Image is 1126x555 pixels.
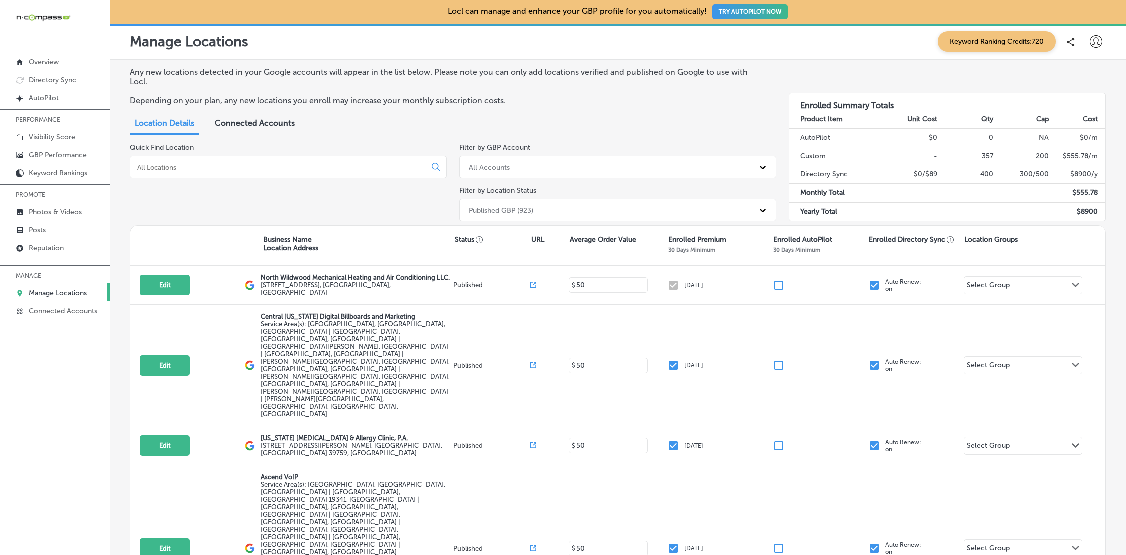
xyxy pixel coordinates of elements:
[29,169,87,177] p: Keyword Rankings
[261,281,451,296] label: [STREET_ADDRESS] , [GEOGRAPHIC_DATA], [GEOGRAPHIC_DATA]
[459,143,530,152] label: Filter by GBP Account
[773,235,832,244] p: Enrolled AutoPilot
[882,129,938,147] td: $0
[245,280,255,290] img: logo
[140,275,190,295] button: Edit
[789,147,882,165] td: Custom
[1049,202,1105,221] td: $ 8900
[29,226,46,234] p: Posts
[882,110,938,129] th: Unit Cost
[684,282,703,289] p: [DATE]
[885,541,921,555] p: Auto Renew: on
[572,545,575,552] p: $
[994,165,1050,184] td: 300/500
[29,289,87,297] p: Manage Locations
[668,235,726,244] p: Enrolled Premium
[29,76,76,84] p: Directory Sync
[29,133,75,141] p: Visibility Score
[572,362,575,369] p: $
[684,362,703,369] p: [DATE]
[140,355,190,376] button: Edit
[453,362,530,369] p: Published
[938,110,994,129] th: Qty
[29,94,59,102] p: AutoPilot
[29,58,59,66] p: Overview
[882,147,938,165] td: -
[130,33,248,50] p: Manage Locations
[938,31,1056,52] span: Keyword Ranking Credits: 720
[469,206,533,214] div: Published GBP (923)
[261,434,451,442] p: [US_STATE] [MEDICAL_DATA] & Allergy Clinic, P.A.
[261,473,451,481] p: Ascend VoIP
[29,208,82,216] p: Photos & Videos
[938,129,994,147] td: 0
[455,235,531,244] p: Status
[29,244,64,252] p: Reputation
[668,246,715,253] p: 30 Days Minimum
[1049,129,1105,147] td: $ 0 /m
[245,360,255,370] img: logo
[967,281,1010,292] div: Select Group
[994,147,1050,165] td: 200
[130,143,194,152] label: Quick Find Location
[994,110,1050,129] th: Cap
[453,442,530,449] p: Published
[684,442,703,449] p: [DATE]
[572,442,575,449] p: $
[712,4,788,19] button: TRY AUTOPILOT NOW
[531,235,544,244] p: URL
[140,435,190,456] button: Edit
[967,544,1010,555] div: Select Group
[261,320,450,418] span: Orlando, FL, USA | Kissimmee, FL, USA | Meadow Woods, FL 32824, USA | Hunters Creek, FL 32837, US...
[773,246,820,253] p: 30 Days Minimum
[453,545,530,552] p: Published
[136,163,424,172] input: All Locations
[994,129,1050,147] td: NA
[789,202,882,221] td: Yearly Total
[1049,110,1105,129] th: Cost
[789,165,882,184] td: Directory Sync
[789,93,1105,110] h3: Enrolled Summary Totals
[245,543,255,553] img: logo
[800,115,843,123] strong: Product Item
[572,282,575,289] p: $
[263,235,318,252] p: Business Name Location Address
[967,441,1010,453] div: Select Group
[885,439,921,453] p: Auto Renew: on
[789,129,882,147] td: AutoPilot
[1049,147,1105,165] td: $ 555.78 /m
[1049,184,1105,202] td: $ 555.78
[684,545,703,552] p: [DATE]
[938,165,994,184] td: 400
[885,278,921,292] p: Auto Renew: on
[135,118,194,128] span: Location Details
[29,151,87,159] p: GBP Performance
[245,441,255,451] img: logo
[938,147,994,165] td: 357
[469,163,510,171] div: All Accounts
[130,67,764,86] p: Any new locations detected in your Google accounts will appear in the list below. Please note you...
[453,281,530,289] p: Published
[16,13,71,22] img: 660ab0bf-5cc7-4cb8-ba1c-48b5ae0f18e60NCTV_CLogo_TV_Black_-500x88.png
[130,96,764,105] p: Depending on your plan, any new locations you enroll may increase your monthly subscription costs.
[869,235,954,244] p: Enrolled Directory Sync
[570,235,636,244] p: Average Order Value
[885,358,921,372] p: Auto Renew: on
[789,184,882,202] td: Monthly Total
[964,235,1018,244] p: Location Groups
[459,186,536,195] label: Filter by Location Status
[261,313,451,320] p: Central [US_STATE] Digital Billboards and Marketing
[882,165,938,184] td: $0/$89
[215,118,295,128] span: Connected Accounts
[1049,165,1105,184] td: $ 8900 /y
[261,442,451,457] label: [STREET_ADDRESS][PERSON_NAME] , [GEOGRAPHIC_DATA], [GEOGRAPHIC_DATA] 39759, [GEOGRAPHIC_DATA]
[29,307,97,315] p: Connected Accounts
[967,361,1010,372] div: Select Group
[261,274,451,281] p: North Wildwood Mechanical Heating and Air Conditioning LLC.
